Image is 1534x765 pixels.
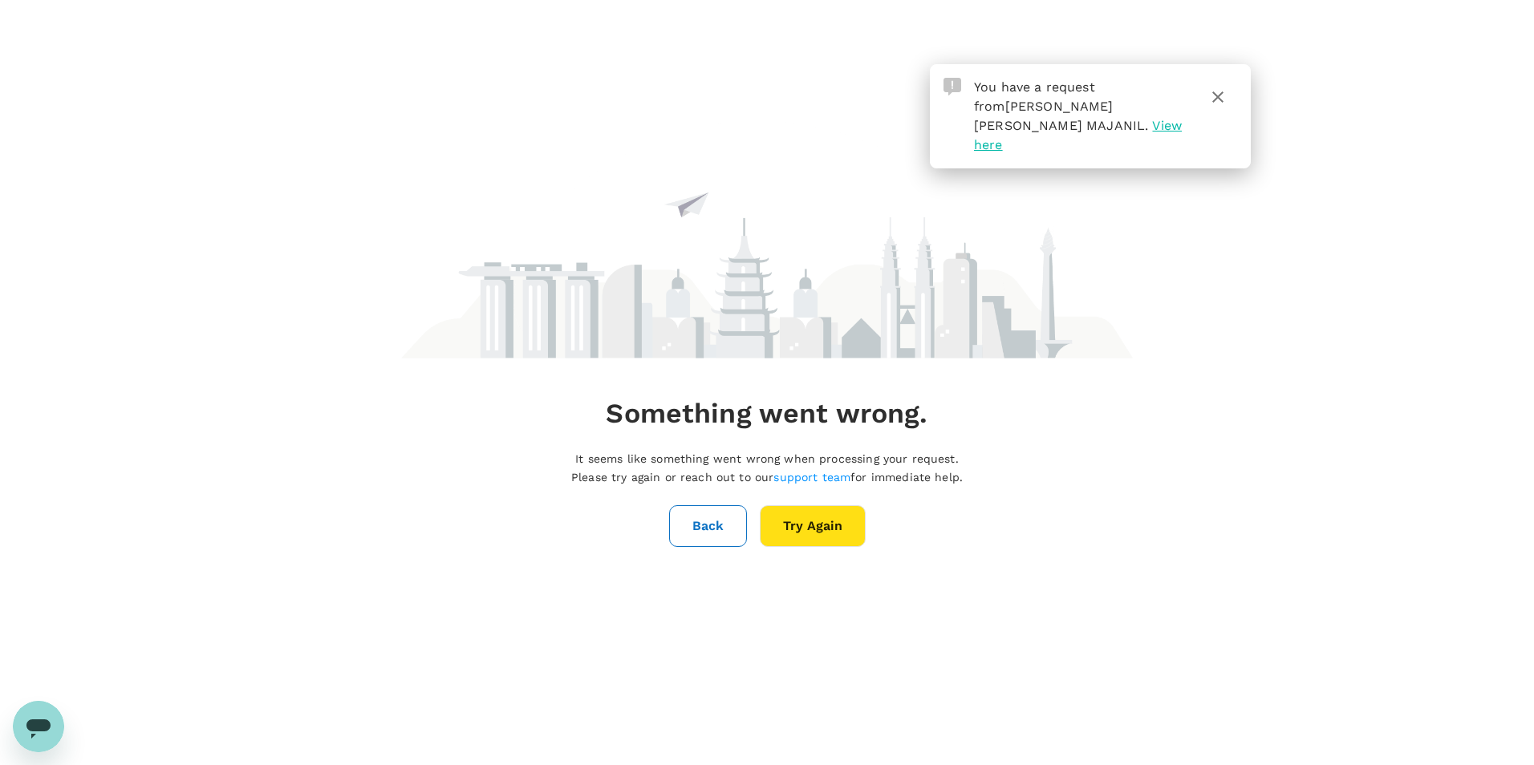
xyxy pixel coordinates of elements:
p: It seems like something went wrong when processing your request. Please try again or reach out to... [571,450,963,486]
iframe: Button to launch messaging window [13,701,64,752]
h4: Something went wrong. [606,397,927,431]
button: Try Again [760,505,866,547]
img: maintenance [401,121,1133,358]
span: [PERSON_NAME] [PERSON_NAME] MAJANIL [974,99,1145,133]
span: You have a request from . [974,79,1148,133]
button: Back [669,505,747,547]
img: Approval Request [944,78,961,95]
a: support team [773,471,850,484]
